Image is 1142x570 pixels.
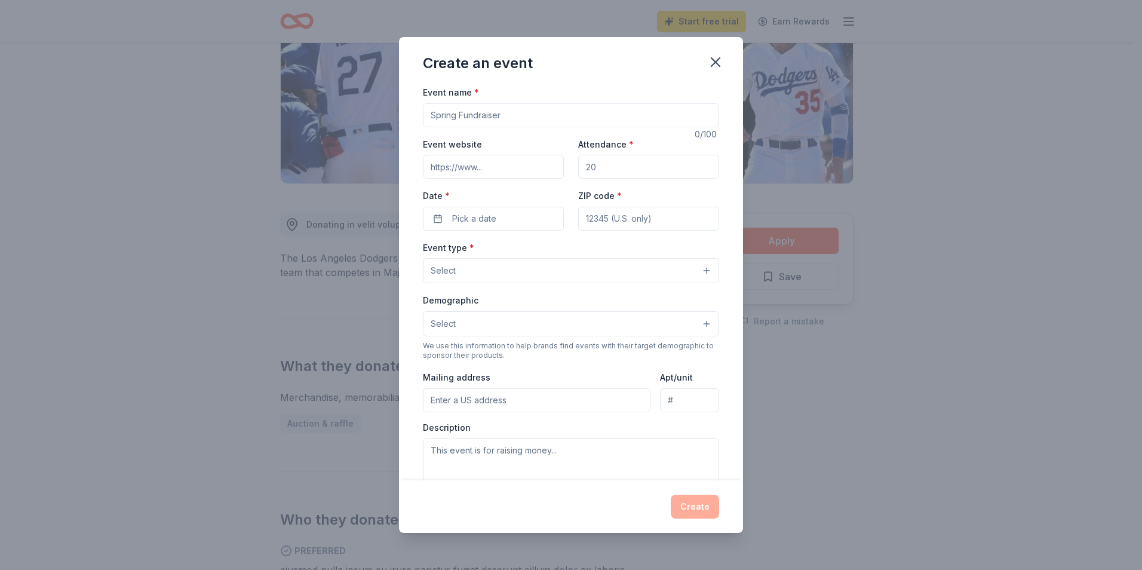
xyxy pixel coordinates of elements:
[423,422,471,434] label: Description
[423,155,564,179] input: https://www...
[578,155,719,179] input: 20
[423,311,719,336] button: Select
[423,207,564,231] button: Pick a date
[452,212,496,226] span: Pick a date
[423,341,719,360] div: We use this information to help brands find events with their target demographic to sponsor their...
[423,295,478,307] label: Demographic
[423,103,719,127] input: Spring Fundraiser
[431,263,456,278] span: Select
[660,372,693,384] label: Apt/unit
[423,139,482,151] label: Event website
[423,372,490,384] label: Mailing address
[660,388,719,412] input: #
[578,190,622,202] label: ZIP code
[578,139,634,151] label: Attendance
[695,127,719,142] div: 0 /100
[431,317,456,331] span: Select
[578,207,719,231] input: 12345 (U.S. only)
[423,258,719,283] button: Select
[423,190,564,202] label: Date
[423,388,650,412] input: Enter a US address
[423,87,479,99] label: Event name
[423,54,533,73] div: Create an event
[423,242,474,254] label: Event type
